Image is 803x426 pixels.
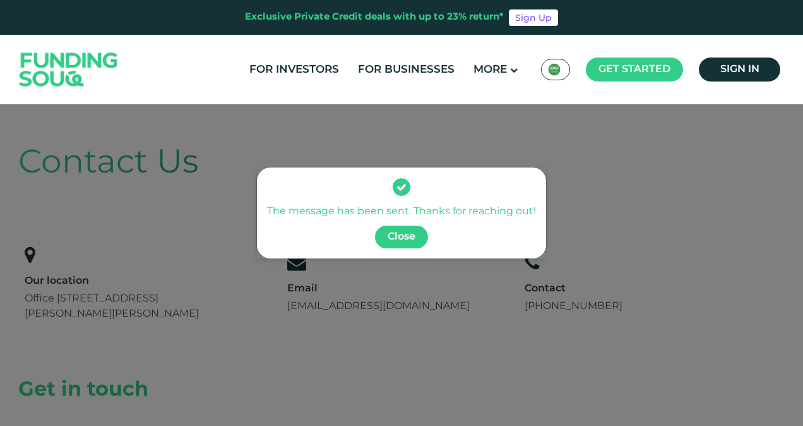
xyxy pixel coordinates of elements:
[473,64,507,75] span: More
[245,10,504,25] div: Exclusive Private Credit deals with up to 23% return*
[720,64,759,74] span: Sign in
[598,64,670,74] span: Get started
[699,58,780,82] a: Sign in
[246,59,342,80] a: For Investors
[548,63,561,76] img: SA Flag
[267,204,536,219] div: The message has been sent. Thanks for reaching out!
[375,226,428,248] button: Close
[388,232,415,241] span: Close
[7,38,131,102] img: Logo
[355,59,458,80] a: For Businesses
[509,9,558,26] a: Sign Up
